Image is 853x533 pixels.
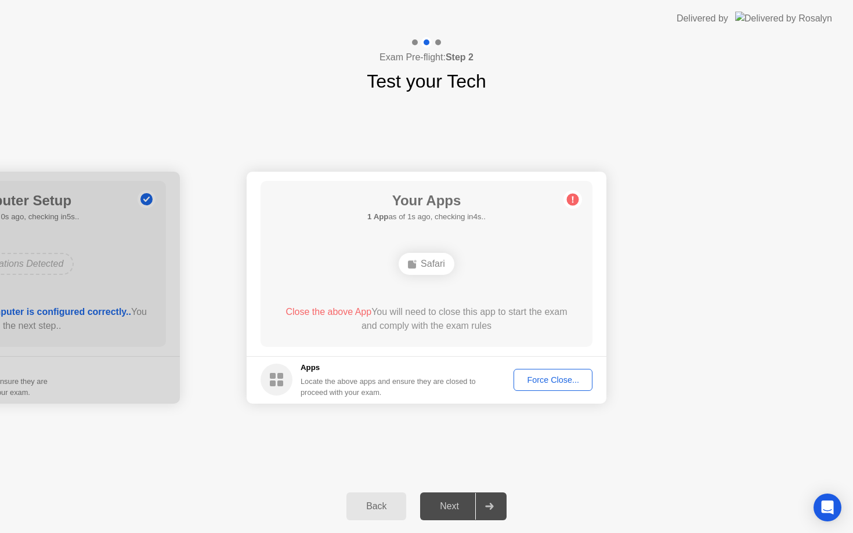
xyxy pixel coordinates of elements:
[367,212,388,221] b: 1 App
[367,211,486,223] h5: as of 1s ago, checking in4s..
[367,190,486,211] h1: Your Apps
[735,12,832,25] img: Delivered by Rosalyn
[399,253,454,275] div: Safari
[350,501,403,512] div: Back
[285,307,371,317] span: Close the above App
[277,305,576,333] div: You will need to close this app to start the exam and comply with the exam rules
[814,494,841,521] div: Open Intercom Messenger
[514,369,592,391] button: Force Close...
[424,501,475,512] div: Next
[346,492,406,520] button: Back
[446,52,474,62] b: Step 2
[420,492,507,520] button: Next
[367,67,486,95] h1: Test your Tech
[518,375,588,385] div: Force Close...
[677,12,728,26] div: Delivered by
[379,50,474,64] h4: Exam Pre-flight:
[301,362,476,374] h5: Apps
[301,376,476,398] div: Locate the above apps and ensure they are closed to proceed with your exam.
